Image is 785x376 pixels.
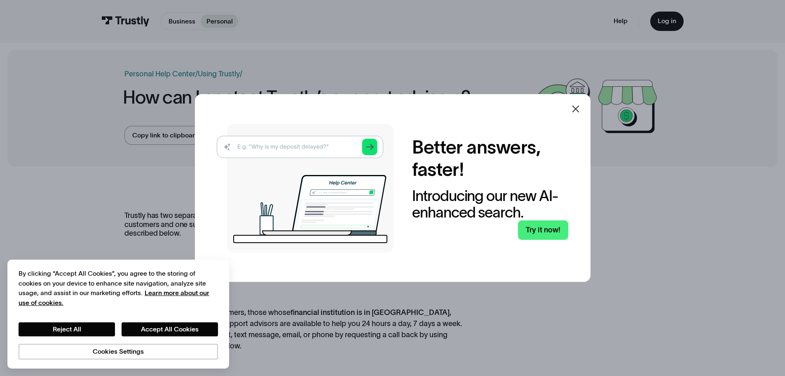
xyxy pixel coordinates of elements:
[19,269,218,307] div: By clicking “Accept All Cookies”, you agree to the storing of cookies on your device to enhance s...
[19,344,218,359] button: Cookies Settings
[19,269,218,359] div: Privacy
[412,136,568,181] h2: Better answers, faster!
[518,220,568,240] a: Try it now!
[412,188,568,220] div: Introducing our new AI-enhanced search.
[19,322,115,336] button: Reject All
[7,260,229,369] div: Cookie banner
[122,322,218,336] button: Accept All Cookies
